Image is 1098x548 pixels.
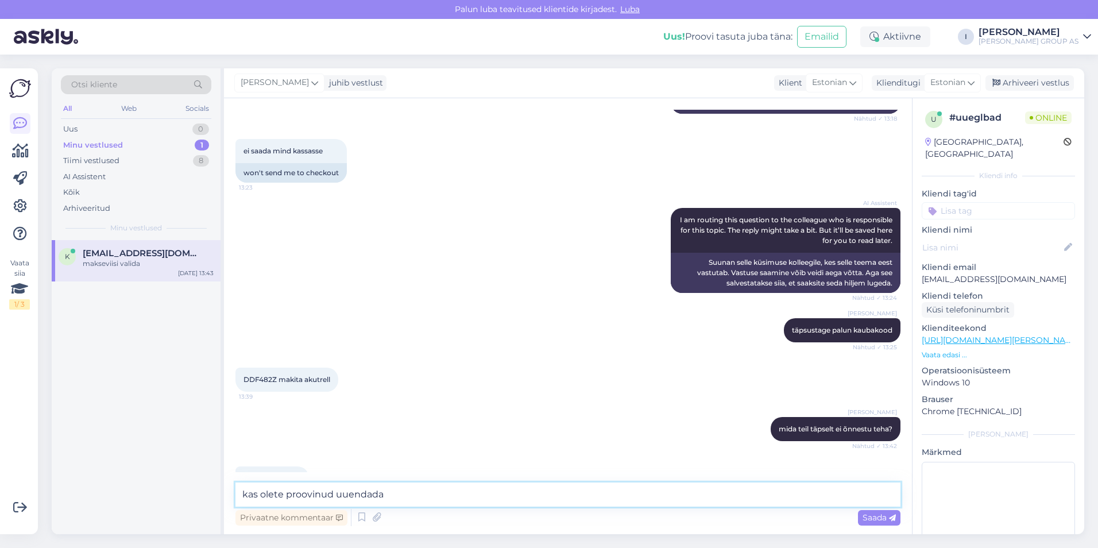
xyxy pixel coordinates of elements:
div: # uueglbad [949,111,1025,125]
img: Askly Logo [9,78,31,99]
a: [URL][DOMAIN_NAME][PERSON_NAME] [922,335,1080,345]
div: AI Assistent [63,171,106,183]
div: Minu vestlused [63,140,123,151]
div: Arhiveeri vestlus [985,75,1074,91]
p: Kliendi telefon [922,290,1075,302]
span: Saada [863,512,896,523]
textarea: kas olete proovinud uuendada [235,483,900,507]
p: Kliendi tag'id [922,188,1075,200]
p: Windows 10 [922,377,1075,389]
div: 8 [193,155,209,167]
span: AI Assistent [854,199,897,207]
p: Operatsioonisüsteem [922,365,1075,377]
span: u [931,115,937,124]
b: Uus! [663,31,685,42]
div: I [958,29,974,45]
div: Suunan selle küsimuse kolleegile, kes selle teema eest vastutab. Vastuse saamine võib veidi aega ... [671,253,900,293]
div: 0 [192,124,209,135]
span: [PERSON_NAME] [241,76,309,89]
span: Nähtud ✓ 13:24 [852,294,897,302]
p: Chrome [TECHNICAL_ID] [922,406,1075,418]
a: [PERSON_NAME][PERSON_NAME] GROUP AS [979,28,1091,46]
p: Klienditeekond [922,322,1075,334]
div: All [61,101,74,116]
button: Emailid [797,26,846,48]
div: Vaata siia [9,258,30,310]
div: Kliendi info [922,171,1075,181]
span: Nähtud ✓ 13:42 [852,442,897,450]
div: Küsi telefoninumbrit [922,302,1014,318]
input: Lisa tag [922,202,1075,219]
p: Vaata edasi ... [922,350,1075,360]
div: Web [119,101,139,116]
div: [DATE] 13:43 [178,269,214,277]
span: Minu vestlused [110,223,162,233]
span: Estonian [930,76,965,89]
div: juhib vestlust [324,77,383,89]
span: Estonian [812,76,847,89]
div: makseviisi valida [83,258,214,269]
div: [PERSON_NAME] GROUP AS [979,37,1078,46]
div: Klienditugi [872,77,921,89]
div: 1 [195,140,209,151]
span: I am routing this question to the colleague who is responsible for this topic. The reply might ta... [680,215,894,245]
p: Kliendi email [922,261,1075,273]
div: Tiimi vestlused [63,155,119,167]
span: 13:39 [239,392,282,401]
span: täpsustage palun kaubakood [792,326,892,334]
div: [GEOGRAPHIC_DATA], [GEOGRAPHIC_DATA] [925,136,1064,160]
div: [PERSON_NAME] [922,429,1075,439]
span: DDF482Z makita akutrell [243,375,330,384]
span: Online [1025,111,1072,124]
div: Proovi tasuta juba täna: [663,30,792,44]
div: Uus [63,124,78,135]
p: Märkmed [922,446,1075,458]
span: [PERSON_NAME] [848,309,897,318]
div: won't send me to checkout [235,163,347,183]
span: Nähtud ✓ 13:18 [854,114,897,123]
span: k [65,252,70,261]
span: Otsi kliente [71,79,117,91]
span: Luba [617,4,643,14]
p: Brauser [922,393,1075,406]
span: Nähtud ✓ 13:25 [853,343,897,352]
span: karulind@gmail.com [83,248,202,258]
div: 1 / 3 [9,299,30,310]
div: Arhiveeritud [63,203,110,214]
div: Privaatne kommentaar [235,510,347,526]
span: mida teil täpselt ei õnnestu teha? [779,424,892,433]
div: Aktiivne [860,26,930,47]
span: 13:23 [239,183,282,192]
div: [PERSON_NAME] [979,28,1078,37]
p: [EMAIL_ADDRESS][DOMAIN_NAME] [922,273,1075,285]
div: Klient [774,77,802,89]
input: Lisa nimi [922,241,1062,254]
p: Kliendi nimi [922,224,1075,236]
span: ei saada mind kassasse [243,146,323,155]
div: Kõik [63,187,80,198]
span: [PERSON_NAME] [848,408,897,416]
div: Socials [183,101,211,116]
